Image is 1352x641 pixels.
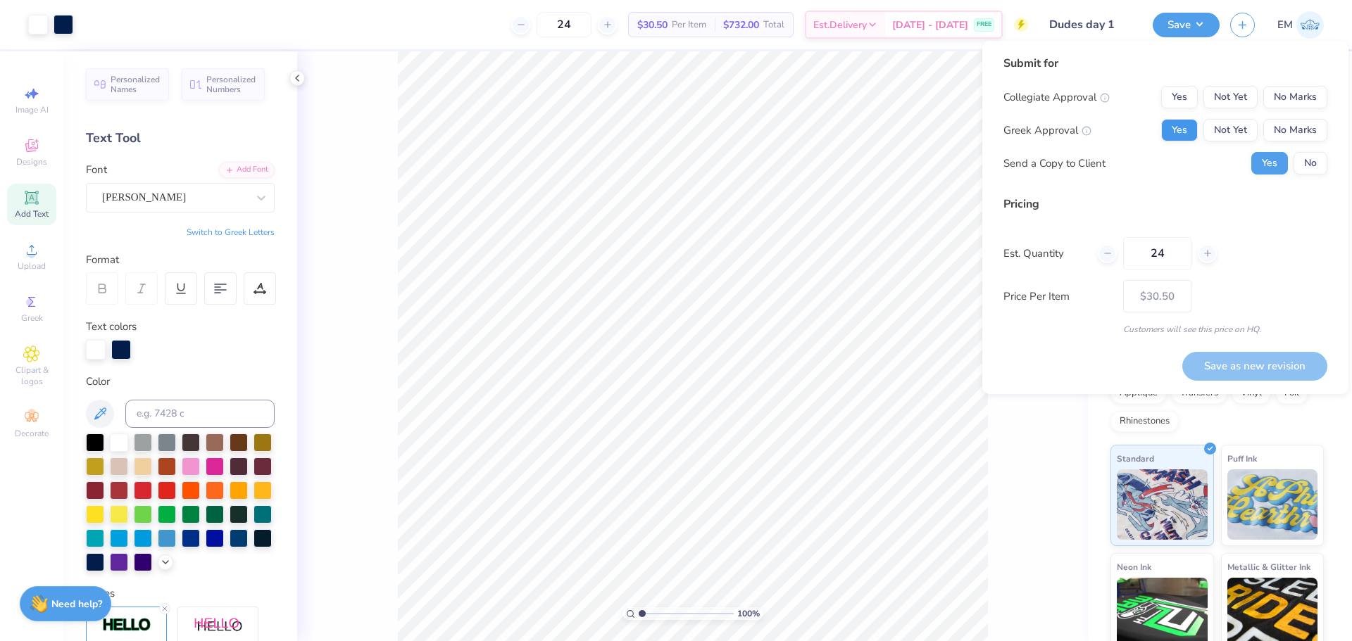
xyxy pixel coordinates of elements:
[537,12,591,37] input: – –
[1117,469,1208,540] img: Standard
[1153,13,1220,37] button: Save
[737,607,760,620] span: 100 %
[763,18,784,32] span: Total
[637,18,668,32] span: $30.50
[723,18,759,32] span: $732.00
[1003,323,1327,336] div: Customers will see this price on HQ.
[1277,17,1293,33] span: EM
[219,162,275,178] div: Add Font
[18,260,46,272] span: Upload
[1003,246,1087,262] label: Est. Quantity
[187,227,275,238] button: Switch to Greek Letters
[86,319,137,335] label: Text colors
[1203,119,1258,141] button: Not Yet
[1263,119,1327,141] button: No Marks
[1003,156,1106,172] div: Send a Copy to Client
[21,312,43,324] span: Greek
[1227,469,1318,540] img: Puff Ink
[892,18,968,32] span: [DATE] - [DATE]
[672,18,706,32] span: Per Item
[1294,152,1327,174] button: No
[1003,122,1091,139] div: Greek Approval
[1161,86,1198,108] button: Yes
[194,617,243,635] img: Shadow
[1251,152,1288,174] button: Yes
[15,428,49,439] span: Decorate
[1227,451,1257,466] span: Puff Ink
[86,374,275,390] div: Color
[1123,237,1191,269] input: – –
[1110,411,1179,432] div: Rhinestones
[1003,288,1113,305] label: Price Per Item
[1117,559,1151,574] span: Neon Ink
[7,364,56,387] span: Clipart & logos
[16,156,47,167] span: Designs
[1003,89,1110,106] div: Collegiate Approval
[86,129,275,148] div: Text Tool
[102,617,151,633] img: Stroke
[1039,11,1142,39] input: Untitled Design
[1277,11,1324,39] a: EM
[1227,559,1310,574] span: Metallic & Glitter Ink
[111,75,161,94] span: Personalized Names
[86,162,107,178] label: Font
[813,18,867,32] span: Est. Delivery
[206,75,256,94] span: Personalized Numbers
[1203,86,1258,108] button: Not Yet
[1117,451,1154,466] span: Standard
[51,597,102,611] strong: Need help?
[977,20,991,30] span: FREE
[86,252,276,268] div: Format
[1003,55,1327,72] div: Submit for
[15,208,49,220] span: Add Text
[1263,86,1327,108] button: No Marks
[1161,119,1198,141] button: Yes
[1003,196,1327,212] div: Pricing
[86,585,275,602] div: Styles
[1296,11,1324,39] img: Emily Mcclelland
[125,400,275,428] input: e.g. 7428 c
[15,104,49,115] span: Image AI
